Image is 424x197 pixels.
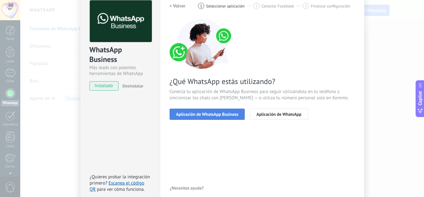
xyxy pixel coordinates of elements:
h2: < Volver [170,3,186,9]
span: Aplicación de WhatsApp [256,112,301,116]
div: WhatsApp Business [89,45,151,65]
span: 1 [200,3,202,9]
span: Seleccionar aplicación [206,4,245,8]
button: Aplicación de WhatsApp Business [170,109,245,120]
span: Conectar Facebook [262,4,294,8]
span: Aplicación de WhatsApp Business [176,112,238,116]
span: ¿Quieres probar la integración primero? [90,174,150,186]
span: ¿Necesitas ayuda? [170,186,204,190]
span: 2 [255,3,258,9]
button: Desinstalar [120,81,143,91]
span: instalado [90,81,118,91]
span: Copilot [417,91,423,105]
img: connect number [170,19,235,69]
button: < Volver [170,0,186,12]
button: Aplicación de WhatsApp [250,109,308,120]
span: para ver cómo funciona. [97,186,145,192]
a: Escanea el código QR [90,180,144,192]
span: Desinstalar [123,83,143,89]
span: Conecta tu aplicación de WhatsApp Business para seguir utilizándola en tu teléfono y sincronizar ... [170,89,355,101]
button: ¿Necesitas ayuda? [170,183,204,193]
span: Finalizar configuración [311,4,350,8]
div: Más leads con potentes herramientas de WhatsApp [89,65,151,77]
span: 3 [305,3,307,9]
span: ¿Qué WhatsApp estás utilizando? [170,77,355,86]
img: logo_main.png [90,0,152,42]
